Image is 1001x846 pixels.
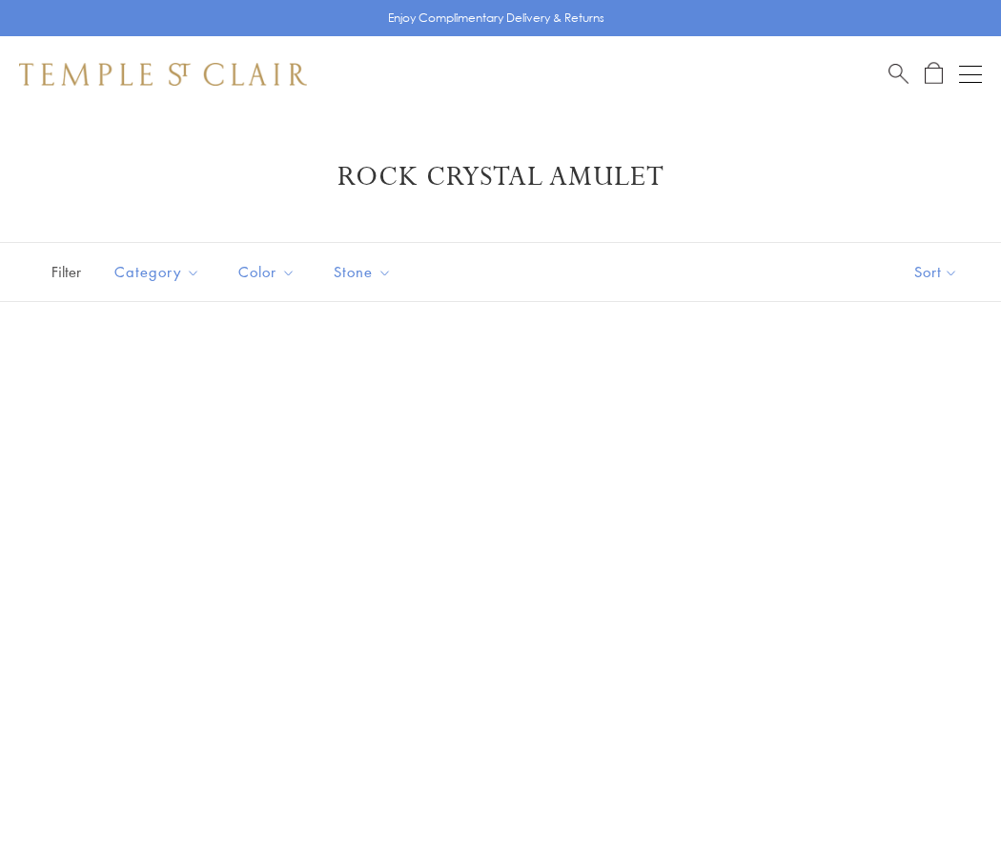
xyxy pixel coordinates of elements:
[324,260,406,284] span: Stone
[105,260,214,284] span: Category
[100,251,214,293] button: Category
[871,243,1001,301] button: Show sort by
[319,251,406,293] button: Stone
[48,160,953,194] h1: Rock Crystal Amulet
[224,251,310,293] button: Color
[19,63,307,86] img: Temple St. Clair
[889,62,909,86] a: Search
[925,62,943,86] a: Open Shopping Bag
[388,9,604,28] p: Enjoy Complimentary Delivery & Returns
[229,260,310,284] span: Color
[959,63,982,86] button: Open navigation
